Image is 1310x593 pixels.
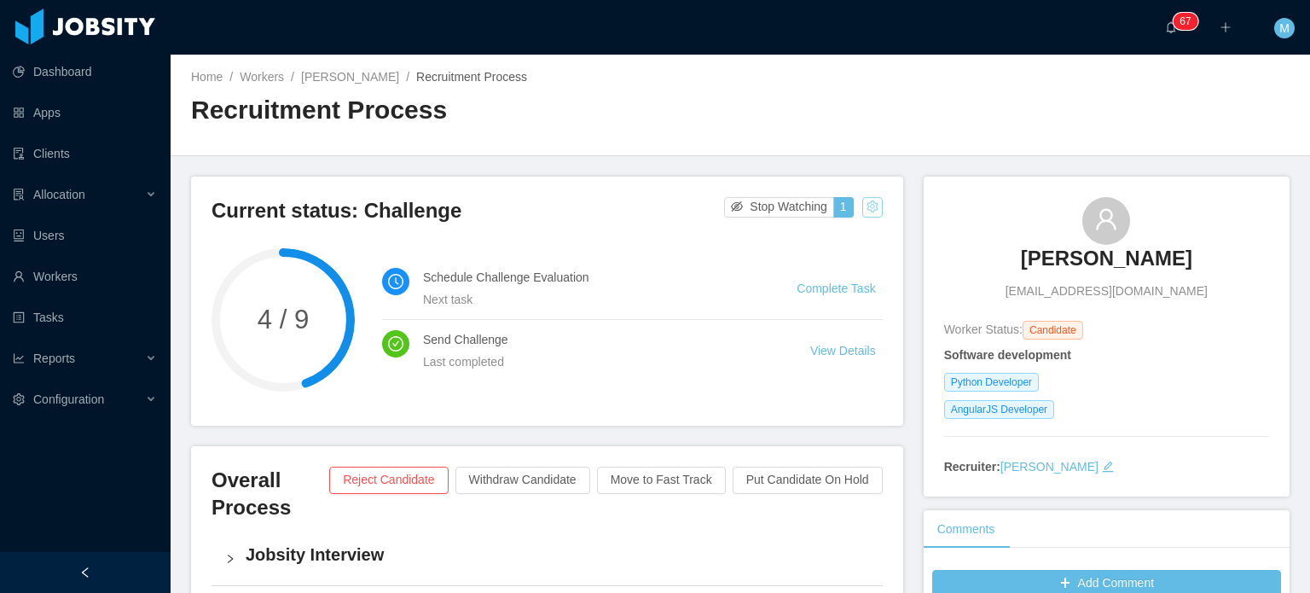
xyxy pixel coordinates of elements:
[291,70,294,84] span: /
[423,268,756,287] h4: Schedule Challenge Evaluation
[1279,18,1290,38] span: M
[13,259,157,294] a: icon: userWorkers
[13,393,25,405] i: icon: setting
[240,70,284,84] a: Workers
[13,218,157,253] a: icon: robotUsers
[1220,21,1232,33] i: icon: plus
[33,352,75,365] span: Reports
[1023,321,1083,340] span: Candidate
[944,323,1023,336] span: Worker Status:
[13,137,157,171] a: icon: auditClients
[13,55,157,89] a: icon: pie-chartDashboard
[1185,13,1191,30] p: 7
[924,510,1009,549] div: Comments
[423,290,756,309] div: Next task
[1094,207,1118,231] i: icon: user
[1173,13,1197,30] sup: 67
[13,300,157,334] a: icon: profileTasks
[33,188,85,201] span: Allocation
[797,282,875,295] a: Complete Task
[597,467,726,494] button: Move to Fast Track
[212,532,883,585] div: icon: rightJobsity Interview
[944,373,1039,392] span: Python Developer
[212,197,724,224] h3: Current status: Challenge
[329,467,448,494] button: Reject Candidate
[423,330,769,349] h4: Send Challenge
[1165,21,1177,33] i: icon: bell
[1006,282,1208,300] span: [EMAIL_ADDRESS][DOMAIN_NAME]
[388,274,403,289] i: icon: clock-circle
[416,70,527,84] span: Recruitment Process
[13,96,157,130] a: icon: appstoreApps
[191,93,740,128] h2: Recruitment Process
[33,392,104,406] span: Configuration
[406,70,409,84] span: /
[724,197,834,218] button: icon: eye-invisibleStop Watching
[191,70,223,84] a: Home
[833,197,854,218] button: 1
[862,197,883,218] button: icon: setting
[388,336,403,352] i: icon: check-circle
[225,554,235,564] i: icon: right
[1180,13,1185,30] p: 6
[1000,460,1098,474] a: [PERSON_NAME]
[229,70,233,84] span: /
[733,467,883,494] button: Put Candidate On Hold
[301,70,399,84] a: [PERSON_NAME]
[455,467,590,494] button: Withdraw Candidate
[212,467,329,522] h3: Overall Process
[246,543,869,567] h4: Jobsity Interview
[423,352,769,371] div: Last completed
[212,306,355,333] span: 4 / 9
[810,344,876,358] a: View Details
[1021,245,1192,282] a: [PERSON_NAME]
[1102,461,1114,473] i: icon: edit
[944,400,1054,419] span: AngularJS Developer
[13,352,25,364] i: icon: line-chart
[944,348,1071,362] strong: Software development
[13,189,25,201] i: icon: solution
[1021,245,1192,272] h3: [PERSON_NAME]
[944,460,1000,474] strong: Recruiter:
